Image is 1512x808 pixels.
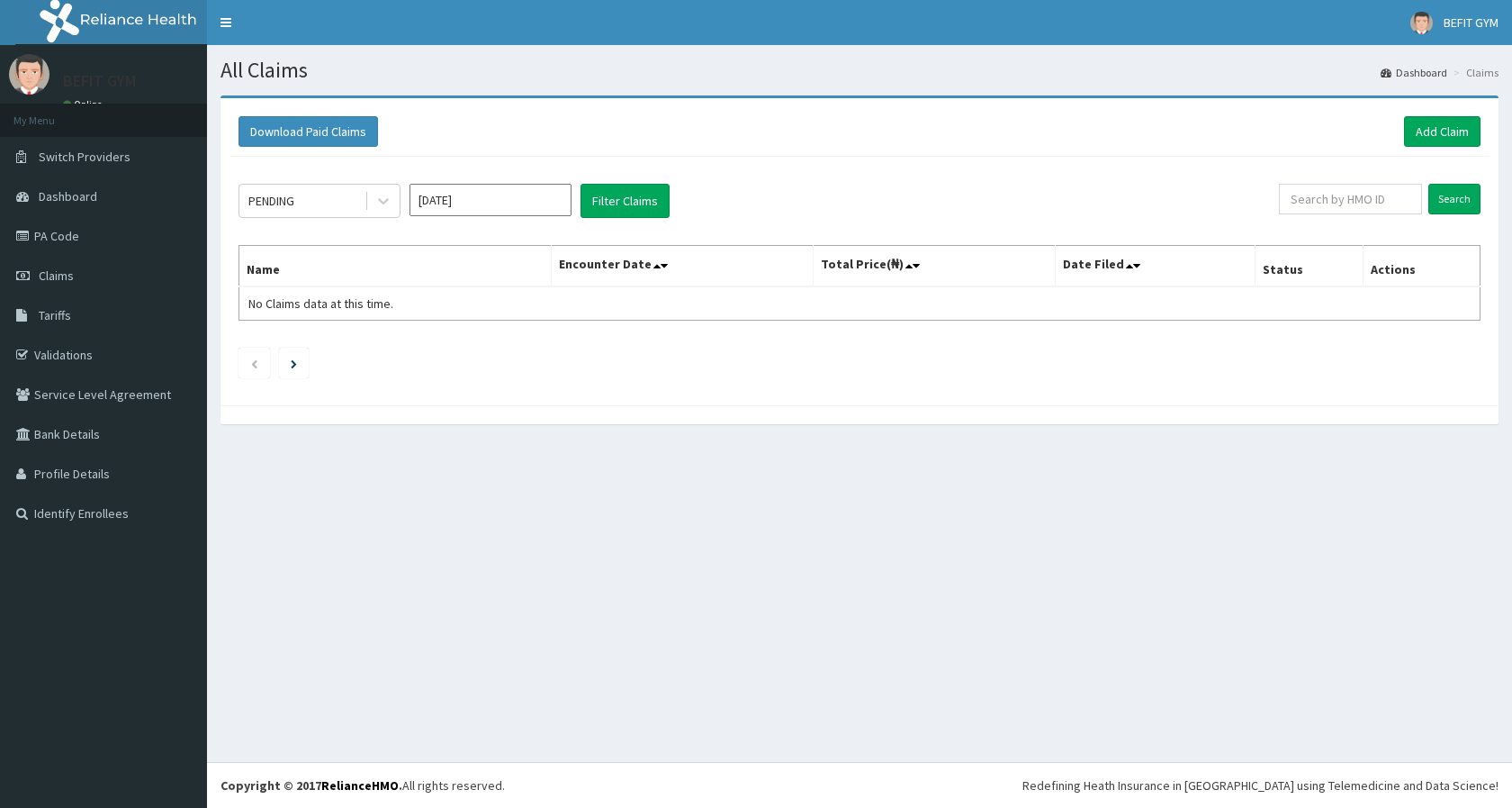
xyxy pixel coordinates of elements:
[1428,184,1480,214] input: Search
[813,246,1055,287] th: Total Price(₦)
[207,762,1512,808] footer: All rights reserved.
[1410,12,1433,34] img: User Image
[291,355,297,371] a: Next page
[239,246,552,287] th: Name
[63,98,106,111] a: Online
[1381,65,1447,80] a: Dashboard
[321,777,399,794] a: RelianceHMO
[39,188,97,204] span: Dashboard
[248,192,294,210] div: PENDING
[220,59,1498,82] h1: All Claims
[9,54,49,95] img: User Image
[250,355,258,371] a: Previous page
[39,307,71,323] span: Tariffs
[409,184,571,216] input: Select Month and Year
[1404,116,1480,147] a: Add Claim
[63,73,136,89] p: BEFIT GYM
[1449,65,1498,80] li: Claims
[39,268,74,284] span: Claims
[580,184,670,218] button: Filter Claims
[1255,246,1363,287] th: Status
[238,116,378,147] button: Download Paid Claims
[1022,776,1498,794] div: Redefining Heath Insurance in [GEOGRAPHIC_DATA] using Telemedicine and Data Science!
[1055,246,1255,287] th: Date Filed
[248,295,393,312] span: No Claims data at this time.
[1363,246,1480,287] th: Actions
[220,777,402,794] strong: Copyright © 2017 .
[552,246,813,287] th: Encounter Date
[1279,184,1422,214] input: Search by HMO ID
[1444,14,1498,31] span: BEFIT GYM
[39,149,130,165] span: Switch Providers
